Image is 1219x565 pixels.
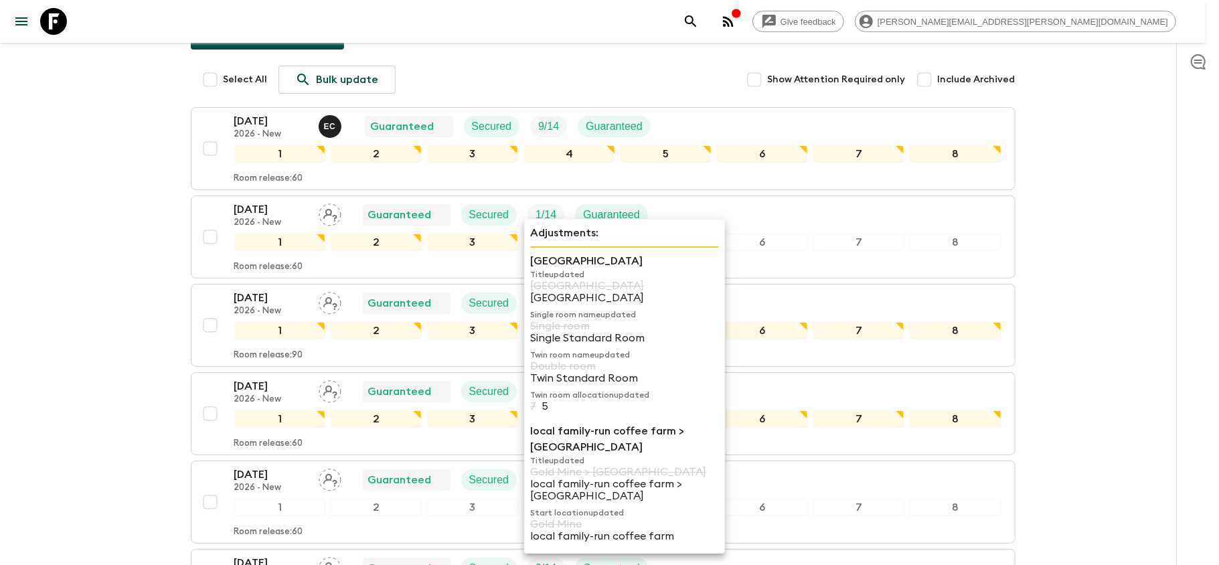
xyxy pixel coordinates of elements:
[371,118,434,135] p: Guaranteed
[910,322,1001,339] div: 8
[368,295,432,311] p: Guaranteed
[530,292,719,304] p: [GEOGRAPHIC_DATA]
[469,384,509,400] p: Secured
[938,73,1015,86] span: Include Archived
[234,438,303,449] p: Room release: 60
[234,262,303,272] p: Room release: 60
[331,410,422,428] div: 2
[530,309,719,320] p: Single room name updated
[530,253,719,269] p: [GEOGRAPHIC_DATA]
[583,207,640,223] p: Guaranteed
[530,455,719,466] p: Title updated
[530,518,719,530] p: Gold Mine
[319,473,341,483] span: Assign pack leader
[427,499,518,516] div: 3
[530,332,719,344] p: Single Standard Room
[234,129,308,140] p: 2026 - New
[530,466,719,478] p: Gold Mine > [GEOGRAPHIC_DATA]
[530,372,719,384] p: Twin Standard Room
[234,145,325,163] div: 1
[530,269,719,280] p: Title updated
[234,290,308,306] p: [DATE]
[234,218,308,228] p: 2026 - New
[530,280,719,292] p: [GEOGRAPHIC_DATA]
[621,145,712,163] div: 5
[773,17,843,27] span: Give feedback
[910,499,1001,516] div: 8
[530,225,719,241] p: Adjustments:
[586,118,643,135] p: Guaranteed
[234,201,308,218] p: [DATE]
[8,8,35,35] button: menu
[469,207,509,223] p: Secured
[717,234,808,251] div: 6
[472,118,512,135] p: Secured
[813,234,904,251] div: 7
[331,322,422,339] div: 2
[530,320,719,332] p: Single room
[331,145,422,163] div: 2
[427,410,518,428] div: 3
[234,378,308,394] p: [DATE]
[368,472,432,488] p: Guaranteed
[319,119,344,130] span: Eduardo Caravaca
[234,499,325,516] div: 1
[717,410,808,428] div: 6
[717,322,808,339] div: 6
[530,478,719,502] p: local family-run coffee farm > [GEOGRAPHIC_DATA]
[536,207,556,223] p: 1 / 14
[234,350,303,361] p: Room release: 90
[427,145,518,163] div: 3
[523,145,615,163] div: 4
[224,73,268,86] span: Select All
[538,118,559,135] p: 9 / 14
[234,306,308,317] p: 2026 - New
[530,423,719,455] p: local family-run coffee farm > [GEOGRAPHIC_DATA]
[469,472,509,488] p: Secured
[234,410,325,428] div: 1
[530,390,719,400] p: Twin room allocation updated
[319,296,341,307] span: Assign pack leader
[530,400,536,412] p: 7
[234,527,303,538] p: Room release: 60
[234,113,308,129] p: [DATE]
[910,234,1001,251] div: 8
[317,72,379,88] p: Bulk update
[427,322,518,339] div: 3
[530,507,719,518] p: Start location updated
[870,17,1175,27] span: [PERSON_NAME][EMAIL_ADDRESS][PERSON_NAME][DOMAIN_NAME]
[234,234,325,251] div: 1
[910,145,1001,163] div: 8
[319,384,341,395] span: Assign pack leader
[768,73,906,86] span: Show Attention Required only
[331,499,422,516] div: 2
[234,173,303,184] p: Room release: 60
[542,400,548,412] p: 5
[813,322,904,339] div: 7
[813,145,904,163] div: 7
[319,208,341,218] span: Assign pack leader
[234,483,308,493] p: 2026 - New
[813,499,904,516] div: 7
[234,322,325,339] div: 1
[234,467,308,483] p: [DATE]
[331,234,422,251] div: 2
[530,116,567,137] div: Trip Fill
[368,207,432,223] p: Guaranteed
[368,384,432,400] p: Guaranteed
[527,204,564,226] div: Trip Fill
[813,410,904,428] div: 7
[677,8,704,35] button: search adventures
[717,145,808,163] div: 6
[910,410,1001,428] div: 8
[324,121,336,132] p: E C
[530,530,719,542] p: local family-run coffee farm
[234,394,308,405] p: 2026 - New
[469,295,509,311] p: Secured
[427,234,518,251] div: 3
[530,349,719,360] p: Twin room name updated
[717,499,808,516] div: 6
[530,360,719,372] p: Double room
